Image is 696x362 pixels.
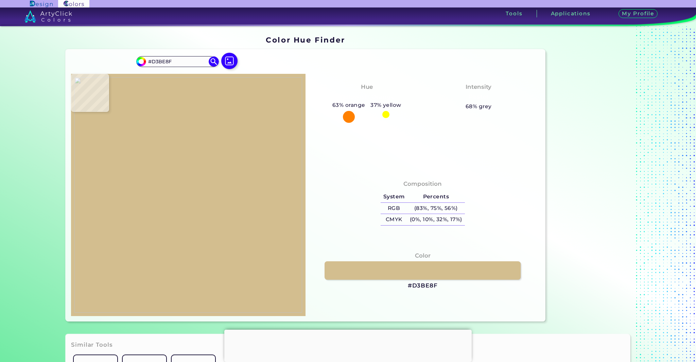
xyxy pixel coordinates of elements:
h4: Composition [403,179,442,189]
img: ArtyClick Design logo [30,1,53,7]
h5: Percents [407,191,465,202]
h4: Intensity [466,82,491,92]
img: icon picture [221,53,238,69]
img: daca02e0-1123-419c-900a-a5d1a58d2d4e [74,77,302,313]
h5: 68% grey [466,102,492,111]
h4: Hue [361,82,373,92]
img: logo_artyclick_colors_white.svg [24,10,72,22]
h5: (0%, 10%, 32%, 17%) [407,214,465,225]
h3: Yellowish Orange [336,93,398,101]
h5: RGB [381,203,407,214]
h5: CMYK [381,214,407,225]
h4: Color [415,251,431,261]
iframe: Advertisement [224,330,472,360]
img: icon search [209,56,219,67]
h5: (83%, 75%, 56%) [407,203,465,214]
h5: 63% orange [330,101,368,110]
h3: Similar Tools [71,341,112,349]
h3: Tools [506,11,522,16]
h1: Color Hue Finder [266,35,345,45]
h3: Applications [551,11,591,16]
iframe: Advertisement [548,33,633,324]
h3: #D3BE8F [408,282,438,290]
h5: 37% yellow [368,101,404,110]
h3: My Profile [619,9,658,18]
input: type color.. [146,57,209,66]
h3: Pastel [466,93,491,101]
h5: System [381,191,407,202]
